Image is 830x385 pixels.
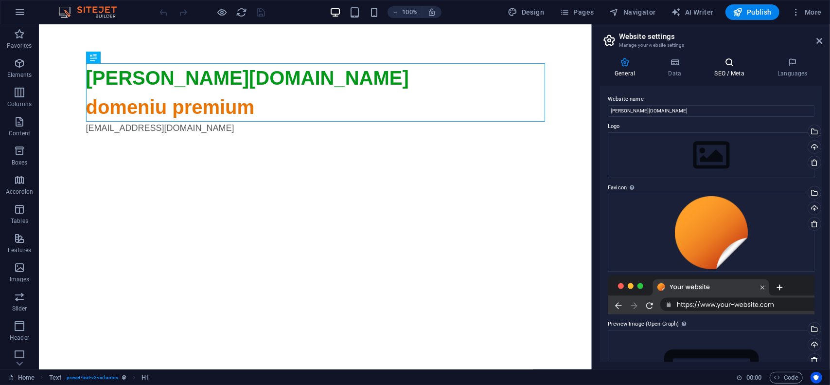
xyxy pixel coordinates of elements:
[774,372,798,384] span: Code
[122,375,126,380] i: This element is a customizable preset
[608,105,814,117] input: Name...
[753,374,755,381] span: :
[504,4,548,20] div: Design (Ctrl+Alt+Y)
[8,372,35,384] a: Click to cancel selection. Double-click to open Pages
[725,4,779,20] button: Publish
[10,334,29,342] p: Header
[733,7,772,17] span: Publish
[770,372,803,384] button: Code
[12,159,28,166] p: Boxes
[619,32,822,41] h2: Website settings
[746,372,761,384] span: 00 00
[402,6,418,18] h6: 100%
[8,246,31,254] p: Features
[608,121,814,132] label: Logo
[65,372,118,384] span: . preset-text-v2-columns
[653,57,700,78] h4: Data
[608,194,814,272] div: orange-rgw2AMl6X8YfZy0UTpBBtA-itgsJT-hTkOLFKeAkJcdvA.png
[606,4,660,20] button: Navigator
[508,7,545,17] span: Design
[608,318,814,330] label: Preview Image (Open Graph)
[10,275,30,283] p: Images
[608,93,814,105] label: Website name
[12,305,27,312] p: Slider
[504,4,548,20] button: Design
[671,7,714,17] span: AI Writer
[791,7,822,17] span: More
[49,372,150,384] nav: breadcrumb
[600,57,653,78] h4: General
[556,4,598,20] button: Pages
[427,8,436,17] i: On resize automatically adjust zoom level to fit chosen device.
[560,7,594,17] span: Pages
[608,182,814,194] label: Favicon
[11,217,28,225] p: Tables
[610,7,656,17] span: Navigator
[7,100,32,108] p: Columns
[7,71,32,79] p: Elements
[216,6,228,18] button: Click here to leave preview mode and continue editing
[388,6,422,18] button: 100%
[608,132,814,178] div: Select files from the file manager, stock photos, or upload file(s)
[787,4,826,20] button: More
[236,6,247,18] button: reload
[49,372,61,384] span: Click to select. Double-click to edit
[236,7,247,18] i: Reload page
[736,372,762,384] h6: Session time
[668,4,718,20] button: AI Writer
[6,188,33,196] p: Accordion
[9,129,30,137] p: Content
[619,41,803,50] h3: Manage your website settings
[811,372,822,384] button: Usercentrics
[7,42,32,50] p: Favorites
[763,57,822,78] h4: Languages
[700,57,763,78] h4: SEO / Meta
[56,6,129,18] img: Editor Logo
[141,372,149,384] span: Click to select. Double-click to edit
